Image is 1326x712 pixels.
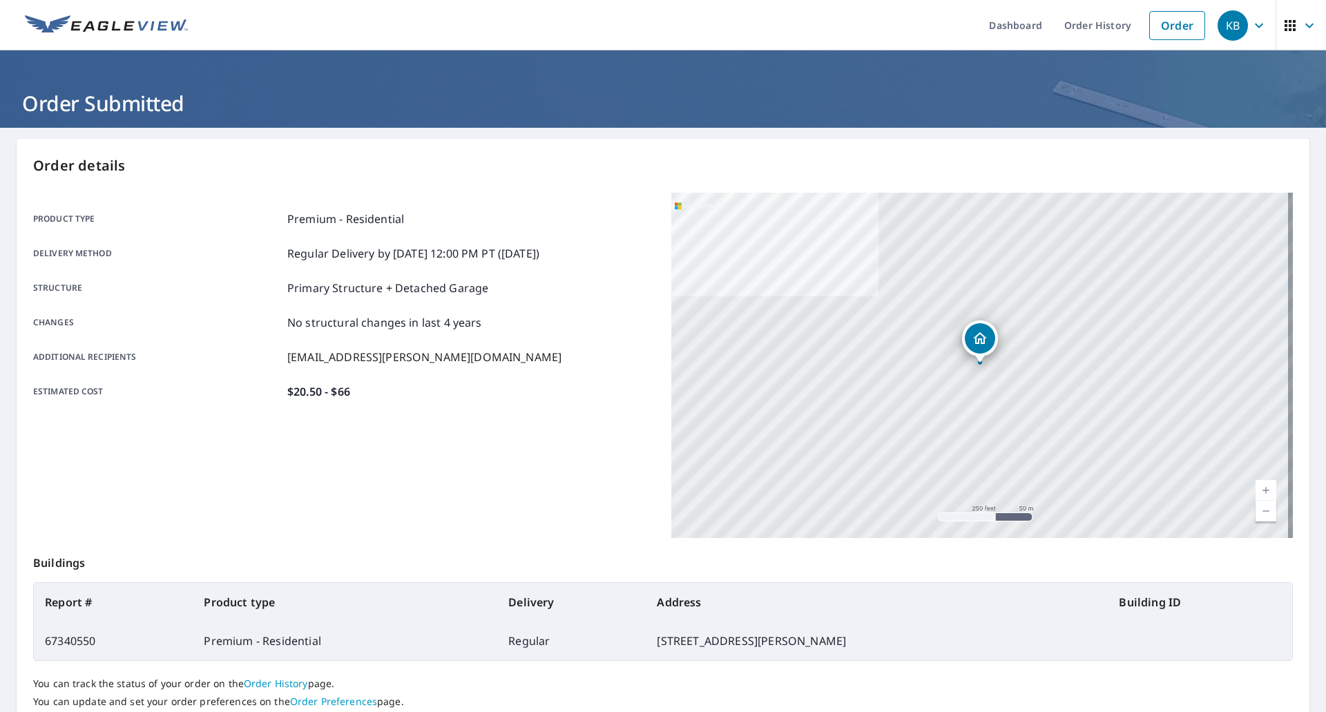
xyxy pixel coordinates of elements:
[290,695,377,708] a: Order Preferences
[193,583,497,622] th: Product type
[244,677,308,690] a: Order History
[1256,480,1276,501] a: Current Level 17, Zoom In
[33,314,282,331] p: Changes
[287,349,561,365] p: [EMAIL_ADDRESS][PERSON_NAME][DOMAIN_NAME]
[34,583,193,622] th: Report #
[33,677,1293,690] p: You can track the status of your order on the page.
[646,622,1108,660] td: [STREET_ADDRESS][PERSON_NAME]
[33,538,1293,582] p: Buildings
[33,245,282,262] p: Delivery method
[33,211,282,227] p: Product type
[287,211,404,227] p: Premium - Residential
[287,314,482,331] p: No structural changes in last 4 years
[193,622,497,660] td: Premium - Residential
[1218,10,1248,41] div: KB
[33,383,282,400] p: Estimated cost
[1108,583,1292,622] th: Building ID
[25,15,188,36] img: EV Logo
[1149,11,1205,40] a: Order
[962,320,998,363] div: Dropped pin, building 1, Residential property, 309 Healthy Way Saint Charles, MO 63304
[287,280,488,296] p: Primary Structure + Detached Garage
[497,622,646,660] td: Regular
[497,583,646,622] th: Delivery
[33,155,1293,176] p: Order details
[287,383,350,400] p: $20.50 - $66
[33,280,282,296] p: Structure
[1256,501,1276,521] a: Current Level 17, Zoom Out
[33,349,282,365] p: Additional recipients
[287,245,539,262] p: Regular Delivery by [DATE] 12:00 PM PT ([DATE])
[646,583,1108,622] th: Address
[33,695,1293,708] p: You can update and set your order preferences on the page.
[17,89,1309,117] h1: Order Submitted
[34,622,193,660] td: 67340550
